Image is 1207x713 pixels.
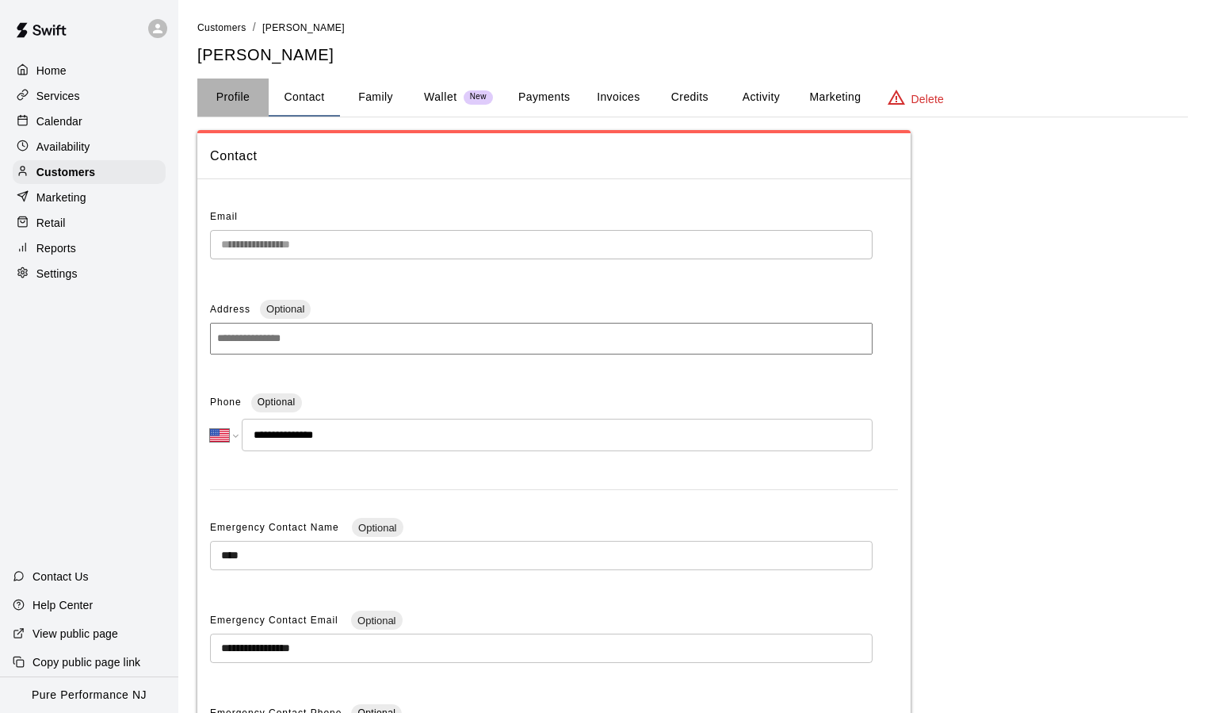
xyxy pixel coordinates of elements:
p: View public page [32,626,118,642]
p: Availability [36,139,90,155]
p: Help Center [32,597,93,613]
button: Activity [725,79,796,117]
a: Availability [13,135,166,159]
a: Services [13,84,166,108]
a: Customers [197,21,246,33]
a: Settings [13,262,166,286]
span: Contact [210,146,898,167]
p: Delete [911,91,944,107]
p: Settings [36,266,78,282]
a: Customers [13,160,166,184]
p: Services [36,88,80,104]
span: New [464,92,493,102]
span: Phone [210,390,242,416]
span: Emergency Contact Email [210,615,342,626]
p: Pure Performance NJ [32,687,147,703]
span: Optional [258,397,296,408]
button: Payments [506,79,582,117]
a: Home [13,59,166,82]
p: Customers [36,164,95,180]
div: The email of an existing customer can only be changed by the customer themselves at https://book.... [210,230,873,259]
span: Email [210,211,238,222]
button: Invoices [582,79,654,117]
h5: [PERSON_NAME] [197,44,1188,66]
span: Address [210,304,250,315]
span: Optional [260,303,311,315]
button: Contact [269,79,340,117]
p: Wallet [424,89,457,105]
a: Retail [13,211,166,235]
span: Customers [197,22,246,33]
span: Optional [351,615,402,627]
p: Copy public page link [32,654,140,670]
p: Contact Us [32,569,89,585]
button: Credits [654,79,725,117]
p: Reports [36,240,76,256]
a: Marketing [13,186,166,209]
div: basic tabs example [197,79,1188,117]
p: Home [36,63,67,79]
li: / [253,19,256,36]
button: Marketing [796,79,873,117]
button: Family [340,79,411,117]
a: Calendar [13,109,166,133]
nav: breadcrumb [197,19,1188,36]
p: Marketing [36,190,86,205]
span: [PERSON_NAME] [262,22,345,33]
button: Profile [197,79,269,117]
span: Emergency Contact Name [210,522,342,533]
a: Reports [13,236,166,260]
p: Retail [36,215,66,231]
p: Calendar [36,113,82,129]
span: Optional [352,522,403,534]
